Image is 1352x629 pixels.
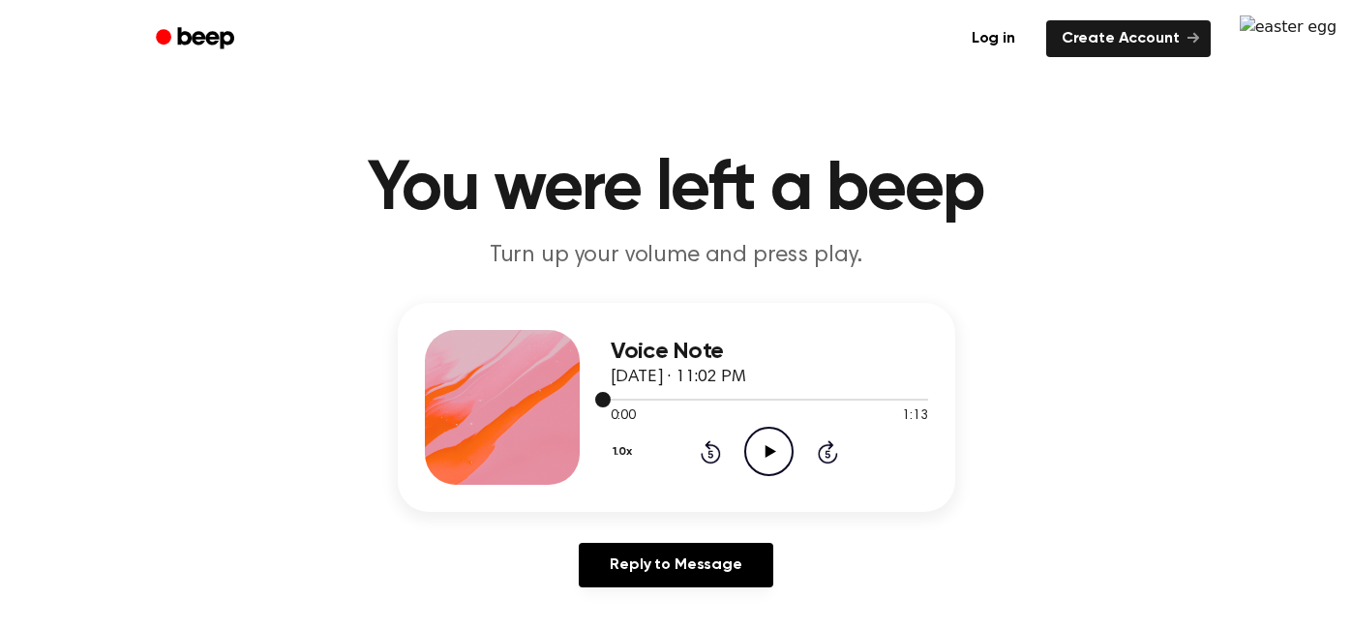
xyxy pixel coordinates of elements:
h1: You were left a beep [181,155,1172,225]
span: [DATE] · 11:02 PM [611,369,746,386]
a: Create Account [1046,20,1211,57]
span: 0:00 [611,406,636,427]
h3: Voice Note [611,339,928,365]
button: 1.0x [611,435,640,468]
a: Log in [952,16,1035,61]
span: 1:13 [902,406,927,427]
a: Reply to Message [579,543,772,587]
a: Beep [142,20,252,58]
img: easter egg [1240,15,1337,39]
p: Turn up your volume and press play. [305,240,1048,272]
